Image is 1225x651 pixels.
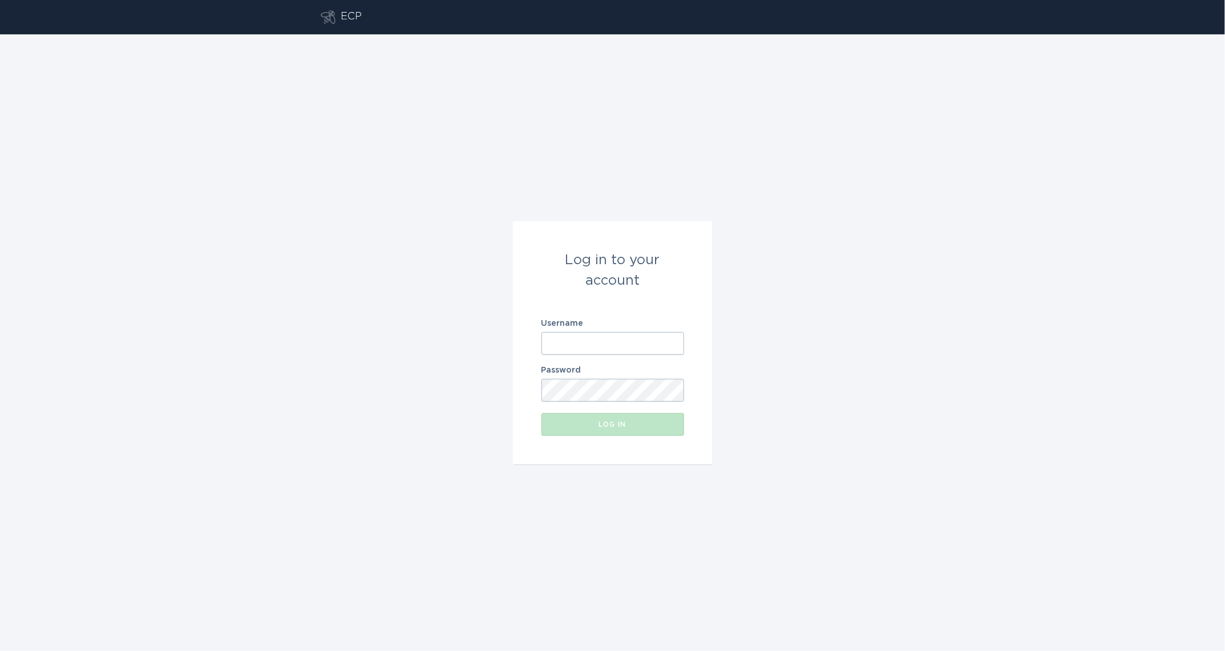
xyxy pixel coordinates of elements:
div: Log in [547,421,678,428]
button: Log in [541,413,684,436]
button: Go to dashboard [321,10,335,24]
div: ECP [341,10,362,24]
label: Password [541,366,684,374]
div: Log in to your account [541,250,684,291]
label: Username [541,320,684,327]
